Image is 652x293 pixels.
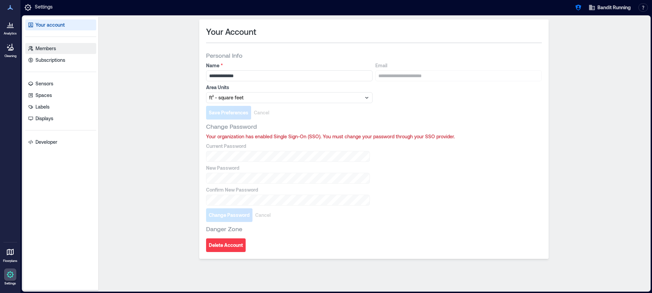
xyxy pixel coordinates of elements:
[35,139,57,145] p: Developer
[4,54,16,58] p: Cleaning
[35,57,65,64] p: Subscriptions
[35,22,65,28] p: Your account
[25,19,96,30] a: Your account
[255,212,271,219] span: Cancel
[251,106,272,120] button: Cancel
[1,244,19,265] a: Floorplans
[25,113,96,124] a: Displays
[254,109,269,116] span: Cancel
[209,242,243,249] span: Delete Account
[206,238,246,252] button: Delete Account
[35,115,53,122] p: Displays
[209,212,250,219] span: Change Password
[25,55,96,66] a: Subscriptions
[206,51,243,59] span: Personal Info
[586,2,633,13] button: Bandit Running
[35,45,56,52] p: Members
[597,4,631,11] span: Bandit Running
[252,208,273,222] button: Cancel
[209,109,248,116] span: Save Preferences
[206,208,252,222] button: Change Password
[206,84,371,91] label: Area Units
[25,90,96,101] a: Spaces
[3,259,17,263] p: Floorplans
[35,103,49,110] p: Labels
[35,80,53,87] p: Sensors
[4,281,16,285] p: Settings
[206,62,371,69] label: Name
[206,26,256,37] span: Your Account
[206,133,542,140] div: Your organization has enabled Single Sign-On (SSO). You must change your password through your SS...
[35,3,53,12] p: Settings
[206,186,368,193] label: Confirm New Password
[25,101,96,112] a: Labels
[25,43,96,54] a: Members
[25,78,96,89] a: Sensors
[206,106,251,120] button: Save Preferences
[206,165,368,171] label: New Password
[206,225,242,233] span: Danger Zone
[2,39,19,60] a: Cleaning
[35,92,52,99] p: Spaces
[4,31,17,36] p: Analytics
[206,122,257,130] span: Change Password
[206,143,368,150] label: Current Password
[375,62,540,69] label: Email
[2,16,19,38] a: Analytics
[2,266,18,288] a: Settings
[25,137,96,148] a: Developer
